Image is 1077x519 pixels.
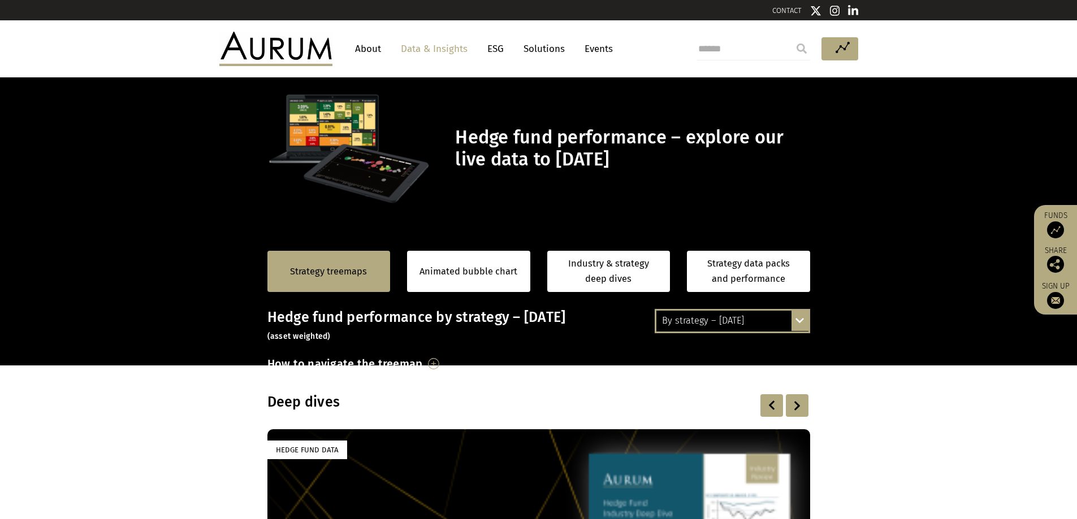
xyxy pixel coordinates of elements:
h3: How to navigate the treemap [267,354,423,373]
img: Access Funds [1047,221,1064,238]
div: By strategy – [DATE] [656,311,808,331]
input: Submit [790,37,813,60]
img: Aurum [219,32,332,66]
h1: Hedge fund performance – explore our live data to [DATE] [455,127,807,171]
a: Data & Insights [395,38,473,59]
a: Industry & strategy deep dives [547,251,671,292]
img: Instagram icon [830,5,840,16]
img: Linkedin icon [848,5,858,16]
a: Events [579,38,613,59]
img: Sign up to our newsletter [1047,292,1064,309]
h3: Deep dives [267,394,664,411]
a: ESG [482,38,509,59]
a: Funds [1040,211,1071,238]
img: Twitter icon [810,5,821,16]
a: Sign up [1040,281,1071,309]
a: Solutions [518,38,570,59]
a: Strategy data packs and performance [687,251,810,292]
a: About [349,38,387,59]
h3: Hedge fund performance by strategy – [DATE] [267,309,810,343]
a: Strategy treemaps [290,264,367,279]
small: (asset weighted) [267,332,331,341]
img: Share this post [1047,256,1064,273]
div: Share [1040,247,1071,273]
div: Hedge Fund Data [267,441,347,459]
a: Animated bubble chart [419,264,517,279]
a: CONTACT [772,6,802,15]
